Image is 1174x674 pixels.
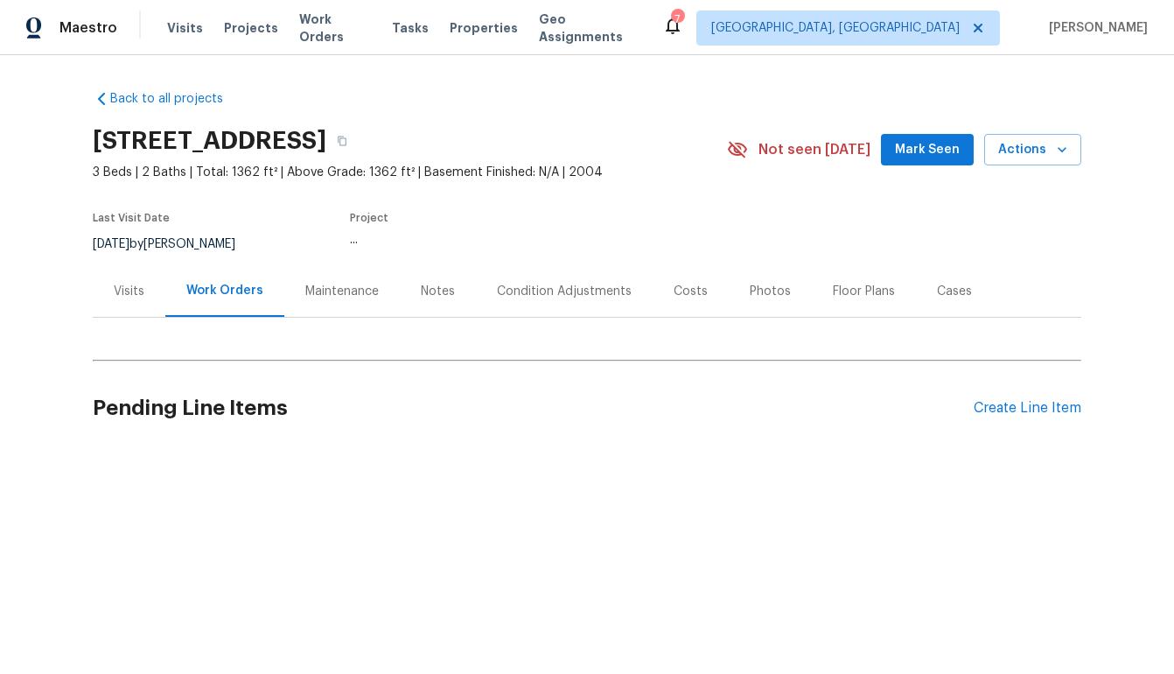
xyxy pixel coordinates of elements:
[350,234,686,246] div: ...
[1042,19,1148,37] span: [PERSON_NAME]
[93,234,256,255] div: by [PERSON_NAME]
[750,283,791,300] div: Photos
[167,19,203,37] span: Visits
[450,19,518,37] span: Properties
[937,283,972,300] div: Cases
[93,213,170,223] span: Last Visit Date
[758,141,870,158] span: Not seen [DATE]
[59,19,117,37] span: Maestro
[224,19,278,37] span: Projects
[833,283,895,300] div: Floor Plans
[539,11,641,46] span: Geo Assignments
[93,90,261,108] a: Back to all projects
[881,134,974,166] button: Mark Seen
[93,164,727,181] span: 3 Beds | 2 Baths | Total: 1362 ft² | Above Grade: 1362 ft² | Basement Finished: N/A | 2004
[984,134,1081,166] button: Actions
[497,283,632,300] div: Condition Adjustments
[895,139,960,161] span: Mark Seen
[421,283,455,300] div: Notes
[674,283,708,300] div: Costs
[186,282,263,299] div: Work Orders
[998,139,1067,161] span: Actions
[671,11,683,28] div: 7
[93,132,326,150] h2: [STREET_ADDRESS]
[93,368,974,449] h2: Pending Line Items
[392,22,429,34] span: Tasks
[114,283,144,300] div: Visits
[326,125,358,157] button: Copy Address
[711,19,960,37] span: [GEOGRAPHIC_DATA], [GEOGRAPHIC_DATA]
[350,213,388,223] span: Project
[299,11,371,46] span: Work Orders
[305,283,379,300] div: Maintenance
[974,400,1081,417] div: Create Line Item
[93,238,129,250] span: [DATE]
